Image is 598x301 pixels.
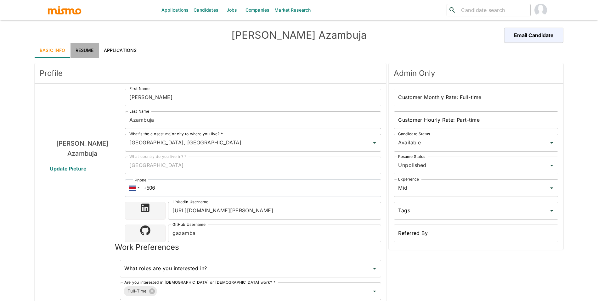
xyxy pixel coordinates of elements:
div: Phone [133,177,148,183]
input: Candidate search [459,6,528,14]
button: Open [547,138,556,147]
img: Maria Lujan Ciommo [534,4,547,16]
span: Admin Only [394,68,558,78]
button: Email Candidate [504,28,563,43]
label: LinkedIn Username [172,199,208,204]
label: Last Name [129,109,149,114]
span: Full-Time [124,287,150,295]
a: Applications [99,43,142,58]
label: Resume Status [398,154,426,159]
label: GitHub Username [172,222,206,227]
label: What's the closest major city to where you live? * [129,131,223,137]
div: Full-Time [124,286,157,296]
button: Open [547,206,556,215]
label: Are you interested in [DEMOGRAPHIC_DATA] or [DEMOGRAPHIC_DATA] work? * [124,280,275,285]
h4: [PERSON_NAME] Azambuja [167,29,431,42]
button: Open [370,138,379,147]
input: 1 (702) 123-4567 [125,179,381,197]
div: Costa Rica: + 506 [125,179,141,197]
button: Open [370,287,379,296]
h5: Work Preferences [115,242,179,252]
label: Candidate Status [398,131,430,137]
button: Open [547,161,556,170]
label: Experience [398,176,419,182]
h6: [PERSON_NAME] Azambuja [40,138,125,159]
a: Resume [71,43,99,58]
span: Update Picture [42,161,94,176]
img: logo [47,5,82,15]
label: First Name [129,86,149,91]
a: Basic Info [35,43,71,58]
span: Profile [40,68,381,78]
label: What country do you live in? * [129,154,187,159]
button: Open [547,184,556,192]
img: Gabriel Azambuja [59,89,106,136]
button: Open [370,264,379,273]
